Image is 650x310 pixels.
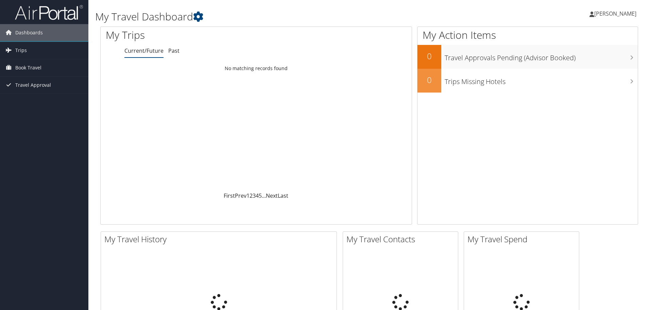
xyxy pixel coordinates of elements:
span: [PERSON_NAME] [594,10,636,17]
a: Last [278,192,288,199]
span: Dashboards [15,24,43,41]
a: First [224,192,235,199]
h2: 0 [417,74,441,86]
span: Book Travel [15,59,41,76]
h3: Trips Missing Hotels [445,74,638,86]
span: … [262,192,266,199]
a: 5 [259,192,262,199]
a: Prev [235,192,246,199]
a: 4 [256,192,259,199]
h3: Travel Approvals Pending (Advisor Booked) [445,50,638,63]
h1: My Travel Dashboard [95,10,461,24]
a: Next [266,192,278,199]
h2: My Travel History [104,233,337,245]
a: Past [168,47,179,54]
a: 3 [253,192,256,199]
span: Trips [15,42,27,59]
a: Current/Future [124,47,164,54]
a: 2 [250,192,253,199]
h2: 0 [417,50,441,62]
td: No matching records found [101,62,412,75]
a: 0Trips Missing Hotels [417,69,638,93]
h1: My Action Items [417,28,638,42]
a: 0Travel Approvals Pending (Advisor Booked) [417,45,638,69]
a: 1 [246,192,250,199]
a: [PERSON_NAME] [589,3,643,24]
img: airportal-logo.png [15,4,83,20]
h2: My Travel Contacts [346,233,458,245]
h2: My Travel Spend [467,233,579,245]
h1: My Trips [106,28,277,42]
span: Travel Approval [15,77,51,94]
